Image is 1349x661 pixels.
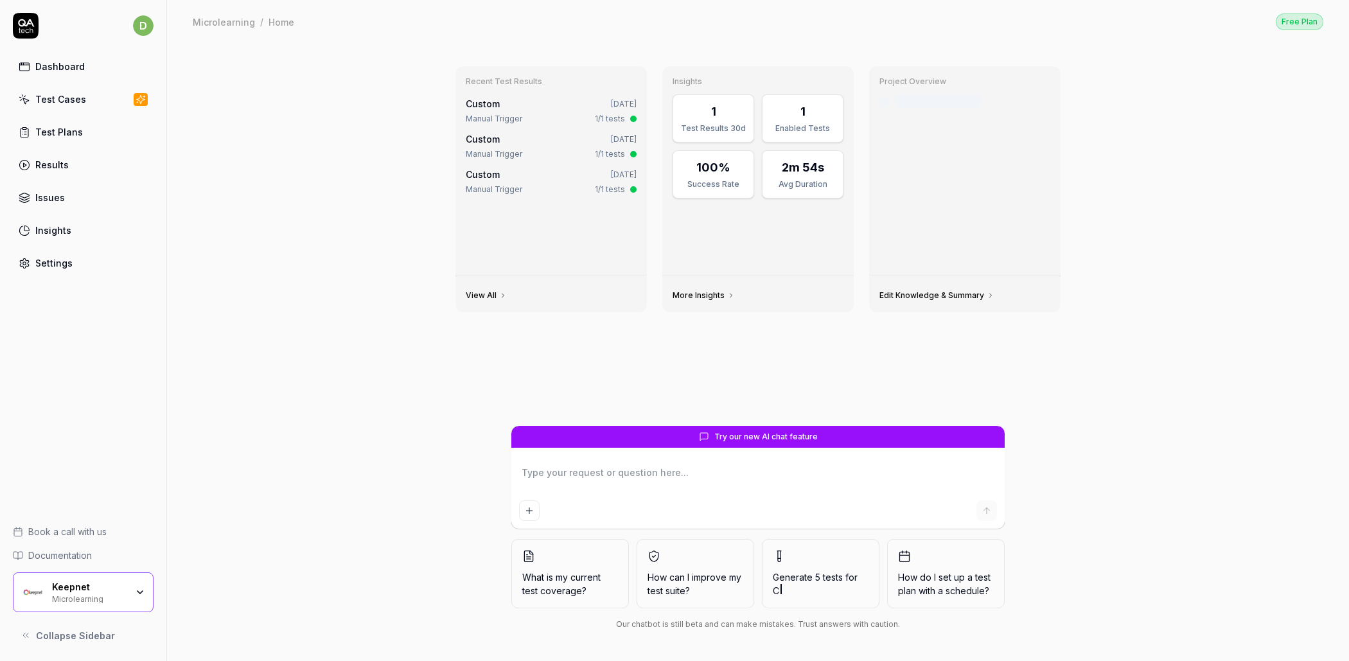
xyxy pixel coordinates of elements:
div: Settings [35,256,73,270]
div: Insights [35,224,71,237]
div: Dashboard [35,60,85,73]
span: C [773,585,779,596]
button: Collapse Sidebar [13,622,154,648]
div: Manual Trigger [466,113,522,125]
a: Edit Knowledge & Summary [879,290,994,301]
a: View All [466,290,507,301]
time: [DATE] [611,134,637,144]
div: Test Results 30d [681,123,746,134]
time: [DATE] [611,170,637,179]
button: How can I improve my test suite? [637,539,754,608]
h3: Recent Test Results [466,76,637,87]
div: 1/1 tests [595,113,625,125]
div: Results [35,158,69,172]
span: How can I improve my test suite? [648,570,743,597]
span: Generate 5 tests for [773,570,868,597]
span: Custom [466,134,500,145]
span: Collapse Sidebar [36,629,115,642]
div: 1/1 tests [595,184,625,195]
button: Keepnet LogoKeepnetMicrolearning [13,572,154,612]
button: Generate 5 tests forC [762,539,879,608]
div: Issues [35,191,65,204]
a: Custom[DATE]Manual Trigger1/1 tests [463,94,639,127]
div: Enabled Tests [770,123,835,134]
div: Test Cases [35,93,86,106]
time: [DATE] [611,99,637,109]
a: Test Cases [13,87,154,112]
button: How do I set up a test plan with a schedule? [887,539,1005,608]
span: Documentation [28,549,92,562]
a: Dashboard [13,54,154,79]
span: Custom [466,98,500,109]
div: Our chatbot is still beta and can make mistakes. Trust answers with caution. [511,619,1005,630]
div: Avg Duration [770,179,835,190]
div: 100% [696,159,730,176]
a: Results [13,152,154,177]
button: Add attachment [519,500,540,521]
span: How do I set up a test plan with a schedule? [898,570,994,597]
button: Free Plan [1276,13,1323,30]
div: Home [269,15,294,28]
div: Microlearning [193,15,255,28]
div: Keepnet [52,581,127,593]
div: Microlearning [52,593,127,603]
span: d [133,15,154,36]
div: 2m 54s [782,159,824,176]
img: Keepnet Logo [21,581,44,604]
div: Manual Trigger [466,148,522,160]
a: Custom[DATE]Manual Trigger1/1 tests [463,130,639,163]
a: Documentation [13,549,154,562]
span: Try our new AI chat feature [714,431,818,443]
a: More Insights [673,290,735,301]
h3: Insights [673,76,843,87]
div: Success Rate [681,179,746,190]
div: 1 [711,103,716,120]
a: Test Plans [13,119,154,145]
div: 1/1 tests [595,148,625,160]
button: d [133,13,154,39]
div: Last crawled [DATE] [895,94,981,108]
a: Settings [13,251,154,276]
span: Book a call with us [28,525,107,538]
a: Issues [13,185,154,210]
a: Custom[DATE]Manual Trigger1/1 tests [463,165,639,198]
div: Test Plans [35,125,83,139]
button: What is my current test coverage? [511,539,629,608]
span: What is my current test coverage? [522,570,618,597]
h3: Project Overview [879,76,1050,87]
div: 1 [800,103,806,120]
div: / [260,15,263,28]
a: Book a call with us [13,525,154,538]
span: Custom [466,169,500,180]
a: Insights [13,218,154,243]
div: Manual Trigger [466,184,522,195]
